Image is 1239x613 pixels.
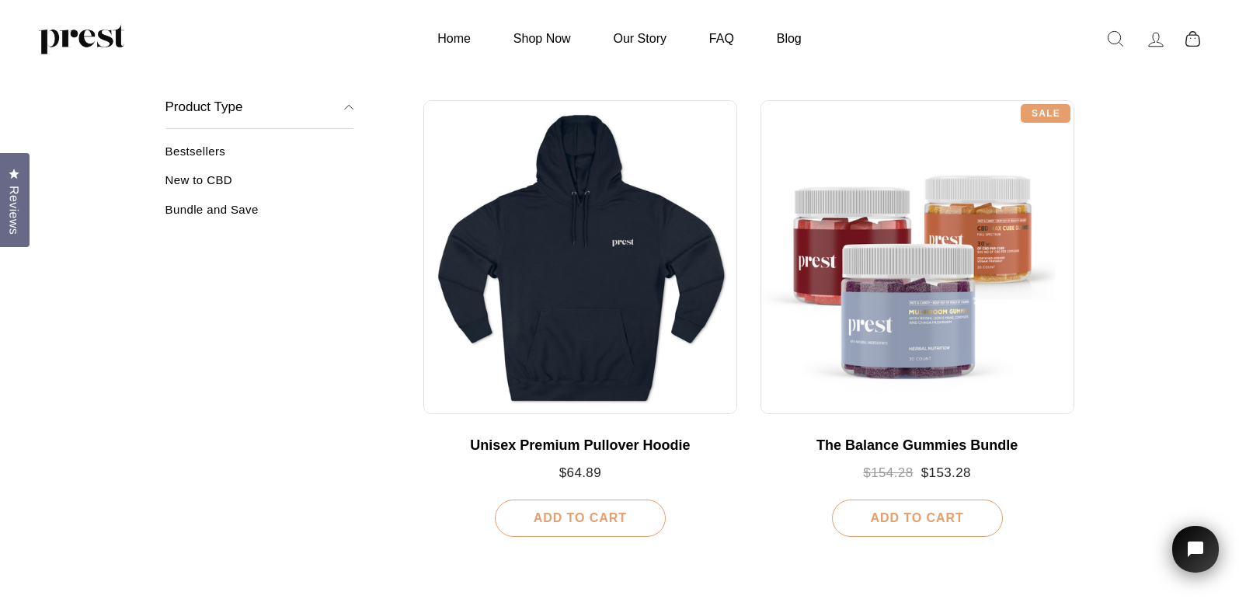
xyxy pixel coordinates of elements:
[165,202,354,228] a: Bundle and Save
[4,186,24,235] span: Reviews
[423,100,737,537] a: Unisex Premium Pullover Hoodie$64.89 Add To Cart
[439,465,722,482] div: $64.89
[760,100,1074,537] a: The Balance Gummies Bundle $154.28 $153.28 Add To Cart
[594,23,686,54] a: Our Story
[439,437,722,455] div: Unisex Premium Pullover Hoodie
[870,511,963,524] span: Add To Cart
[39,23,124,54] img: PREST ORGANICS
[418,23,490,54] a: Home
[863,465,913,480] span: $154.28
[1021,104,1070,123] div: Sale
[534,511,627,524] span: Add To Cart
[1152,504,1239,613] iframe: Tidio Chat
[690,23,753,54] a: FAQ
[757,23,821,54] a: Blog
[165,85,354,129] button: Product Type
[776,465,1059,482] div: $153.28
[776,437,1059,455] div: The Balance Gummies Bundle
[418,23,820,54] ul: Primary
[165,173,354,199] a: New to CBD
[165,145,354,170] a: Bestsellers
[494,23,590,54] a: Shop Now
